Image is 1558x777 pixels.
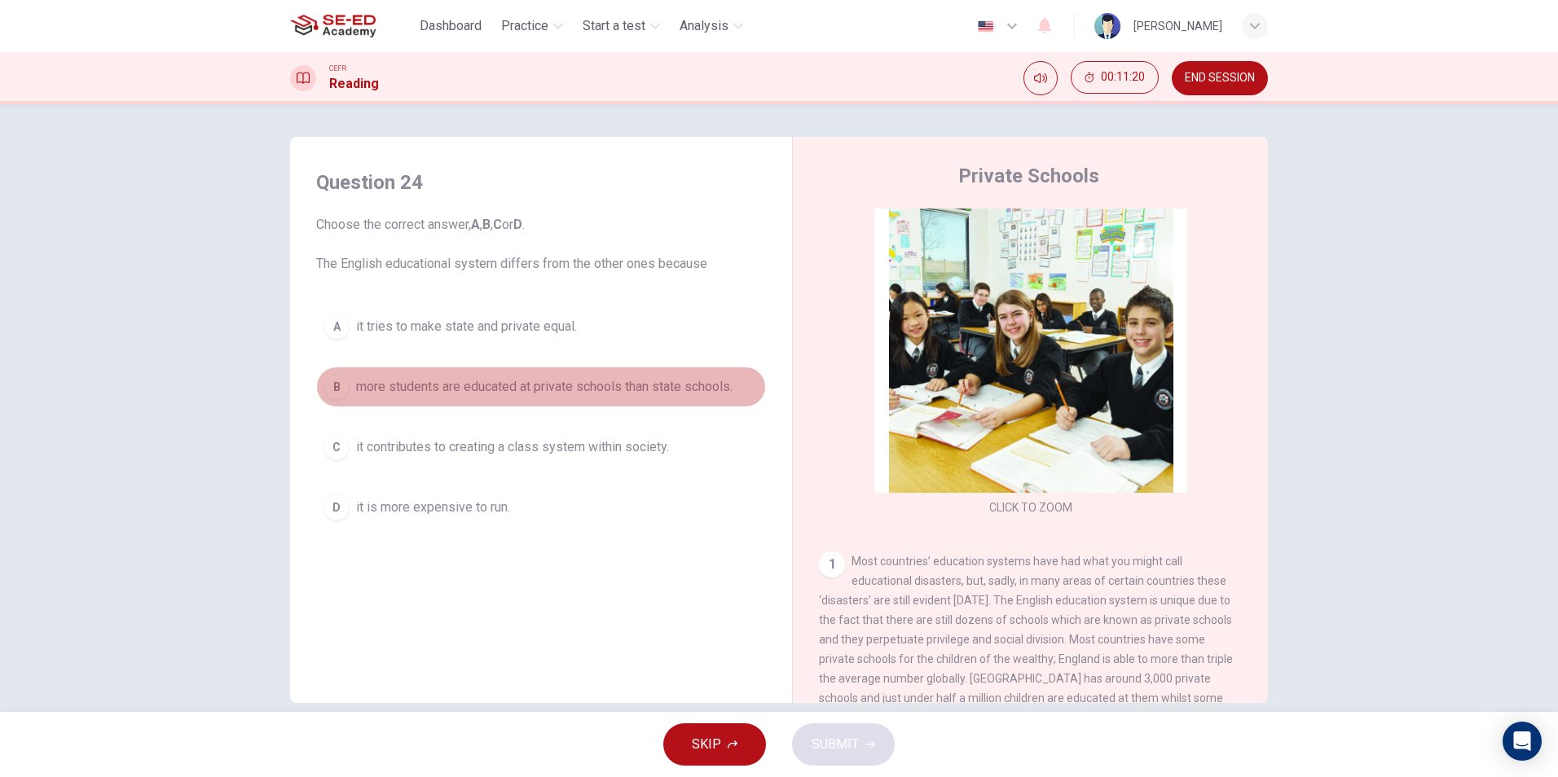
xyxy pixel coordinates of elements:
span: Practice [501,16,548,36]
span: it tries to make state and private equal. [356,317,577,336]
span: Start a test [583,16,645,36]
button: Dit is more expensive to run. [316,487,766,528]
button: 00:11:20 [1071,61,1159,94]
img: Profile picture [1094,13,1120,39]
span: Choose the correct answer, , , or . The English educational system differs from the other ones be... [316,215,766,274]
button: Dashboard [413,11,488,41]
b: C [493,217,502,232]
div: A [323,314,350,340]
a: SE-ED Academy logo [290,10,413,42]
span: Dashboard [420,16,482,36]
button: Ait tries to make state and private equal. [316,306,766,347]
span: Analysis [680,16,728,36]
button: SKIP [663,723,766,766]
button: END SESSION [1172,61,1268,95]
span: more students are educated at private schools than state schools. [356,377,733,397]
b: A [471,217,480,232]
h4: Question 24 [316,169,766,195]
img: SE-ED Academy logo [290,10,376,42]
div: B [323,374,350,400]
div: 1 [819,551,845,577]
button: Start a test [576,11,667,41]
div: Mute [1023,61,1058,95]
button: Cit contributes to creating a class system within society. [316,427,766,468]
span: it contributes to creating a class system within society. [356,437,669,457]
button: Analysis [673,11,750,41]
button: Bmore students are educated at private schools than state schools. [316,367,766,407]
div: Open Intercom Messenger [1503,722,1542,761]
div: C [323,434,350,460]
img: en [975,20,996,33]
h4: Private Schools [958,163,1099,189]
div: D [323,494,350,520]
b: D [513,217,522,232]
h1: Reading [329,74,379,94]
b: B [482,217,491,232]
span: SKIP [692,733,721,756]
span: it is more expensive to run. [356,498,510,517]
span: END SESSION [1185,72,1255,85]
span: 00:11:20 [1101,71,1145,84]
button: Practice [495,11,570,41]
div: Hide [1071,61,1159,95]
span: Most countries’ education systems have had what you might call educational disasters, but, sadly,... [819,555,1235,744]
div: [PERSON_NAME] [1133,16,1222,36]
span: CEFR [329,63,346,74]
